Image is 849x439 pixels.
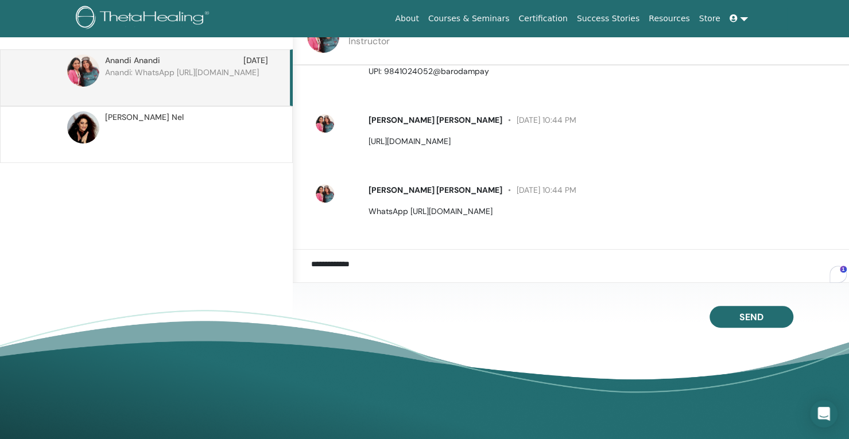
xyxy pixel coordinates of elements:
span: [PERSON_NAME] [PERSON_NAME] [369,185,502,195]
div: Open Intercom Messenger [810,400,838,428]
p: WhatsApp [URL][DOMAIN_NAME] [369,205,836,217]
img: default.jpg [316,184,334,203]
a: Resources [644,8,695,29]
span: [DATE] 10:44 PM [502,185,576,195]
a: Courses & Seminars [424,8,514,29]
a: Store [695,8,725,29]
p: [URL][DOMAIN_NAME] [369,135,836,147]
p: Anandi: WhatsApp [URL][DOMAIN_NAME] [105,67,272,101]
a: Success Stories [572,8,644,29]
img: logo.png [76,6,213,32]
span: Send [739,311,763,323]
span: [PERSON_NAME] [PERSON_NAME] [369,115,502,125]
img: default.jpg [67,55,99,87]
img: default.jpg [307,21,339,53]
span: [PERSON_NAME] Nel [105,111,184,123]
a: About [390,8,423,29]
img: default.jpg [67,111,99,143]
a: Certification [514,8,572,29]
span: Anandi Anandi [105,55,160,67]
img: default.jpg [316,114,334,133]
p: Instructor [348,34,410,48]
span: [DATE] 10:44 PM [502,115,576,125]
span: [DATE] [243,55,268,67]
textarea: To enrich screen reader interactions, please activate Accessibility in Grammarly extension settings [311,258,849,285]
button: Send [710,306,793,328]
